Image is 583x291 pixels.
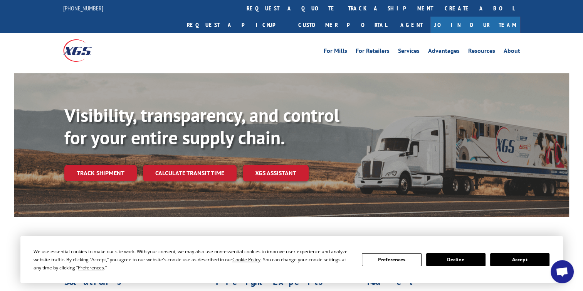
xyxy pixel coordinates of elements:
a: For Mills [324,48,347,56]
a: [PHONE_NUMBER] [63,4,103,12]
a: Resources [468,48,495,56]
a: Join Our Team [430,17,520,33]
a: Services [398,48,420,56]
button: Preferences [362,253,421,266]
span: Cookie Policy [232,256,260,263]
b: Visibility, transparency, and control for your entire supply chain. [64,103,339,149]
div: We use essential cookies to make our site work. With your consent, we may also use non-essential ... [34,247,353,272]
button: Decline [426,253,486,266]
a: Track shipment [64,165,137,181]
a: Agent [393,17,430,33]
span: Preferences [78,264,104,271]
div: Open chat [551,260,574,283]
a: Advantages [428,48,460,56]
a: About [504,48,520,56]
a: Request a pickup [181,17,292,33]
a: Customer Portal [292,17,393,33]
a: Calculate transit time [143,165,237,181]
a: For Retailers [356,48,390,56]
a: XGS ASSISTANT [243,165,309,181]
div: Cookie Consent Prompt [20,236,563,283]
button: Accept [490,253,549,266]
